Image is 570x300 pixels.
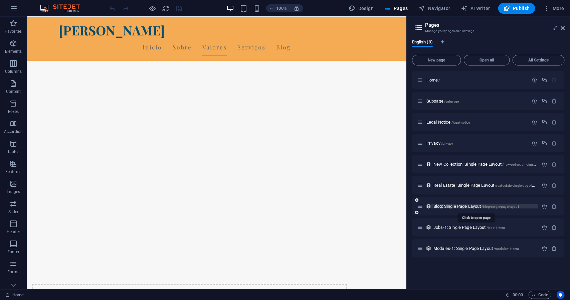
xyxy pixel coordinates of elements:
button: Click here to leave preview mode and continue editing [149,4,157,12]
span: /jobs-1-item [487,226,505,230]
div: Jobs-1: Single Page Layout/jobs-1-item [431,225,538,230]
span: : [517,292,518,297]
p: Boxes [8,109,19,114]
div: Remove [552,98,557,104]
div: Blog: Single Page Layout/blog-single-page-layout [431,204,538,208]
span: /subpage [444,100,459,103]
span: New page [415,58,458,62]
span: Blog: Single Page Layout [433,204,519,209]
span: Click to open page [433,225,505,230]
span: Open all [467,58,507,62]
span: Click to open page [426,141,453,146]
p: Forms [7,269,19,275]
div: Language Tabs [412,39,565,52]
span: English (9) [412,38,433,47]
div: Settings [532,98,538,104]
span: /new-collection-single-page-layout [502,163,555,166]
i: Reload page [162,5,170,12]
div: This layout is used as a template for all items (e.g. a blog post) of this collection. The conten... [426,182,431,188]
div: Remove [552,119,557,125]
button: Pages [382,3,410,14]
span: Click to open page [426,78,440,83]
span: Navigator [419,5,450,12]
div: New Collection: Single Page Layout/new-collection-single-page-layout [431,162,538,166]
div: This layout is used as a template for all items (e.g. a blog post) of this collection. The conten... [426,203,431,209]
div: Legal Notice/legal-notice [424,120,529,124]
span: /privacy [441,142,453,145]
p: Footer [7,249,19,255]
span: Click to open page [426,99,459,104]
div: Duplicate [542,77,547,83]
p: Features [5,169,21,174]
div: Settings [542,203,547,209]
button: Open all [464,55,510,65]
div: Remove [552,224,557,230]
button: All Settings [513,55,565,65]
button: 100% [266,4,290,12]
button: Publish [498,3,535,14]
div: This layout is used as a template for all items (e.g. a blog post) of this collection. The conten... [426,224,431,230]
div: Real Estate: Single Page Layout/real-estate-single-page-layout [431,183,538,187]
div: Remove [552,161,557,167]
span: Pages [384,5,408,12]
a: Click to cancel selection. Double-click to open Pages [5,291,24,299]
p: Tables [7,149,19,154]
span: / [439,79,440,82]
div: Design (Ctrl+Alt+Y) [346,3,377,14]
div: Settings [542,161,547,167]
div: The startpage cannot be deleted [552,77,557,83]
p: Header [7,229,20,235]
span: Publish [504,5,530,12]
span: 00 00 [513,291,523,299]
div: Privacy/privacy [424,141,529,145]
p: Accordion [4,129,23,134]
div: Settings [532,77,538,83]
div: Duplicate [542,119,547,125]
div: Duplicate [542,98,547,104]
button: Code [529,291,551,299]
div: Settings [532,140,538,146]
span: Click to open page [426,120,470,125]
div: Remove [552,203,557,209]
span: Code [532,291,548,299]
button: reload [162,4,170,12]
button: New page [412,55,461,65]
p: Images [7,189,20,194]
div: Remove [552,182,557,188]
span: Click to open page [433,162,554,167]
span: All Settings [516,58,562,62]
button: Usercentrics [557,291,565,299]
div: Subpage/subpage [424,99,529,103]
p: Content [6,89,21,94]
p: Columns [5,69,22,74]
div: Modules-1: Single Page Layout/modules-1-item [431,246,538,251]
div: Remove [552,140,557,146]
span: /modules-1-item [494,247,519,251]
img: Editor Logo [38,4,88,12]
p: Slider [8,209,19,214]
div: Remove [552,246,557,251]
h6: 100% [276,4,287,12]
span: AI Writer [461,5,490,12]
div: This layout is used as a template for all items (e.g. a blog post) of this collection. The conten... [426,161,431,167]
div: Duplicate [542,140,547,146]
button: AI Writer [458,3,493,14]
h3: Manage your pages and settings [425,28,551,34]
div: Settings [532,119,538,125]
span: /real-estate-single-page-layout [495,184,541,187]
button: More [541,3,567,14]
i: On resize automatically adjust zoom level to fit chosen device. [294,5,300,11]
span: Click to open page [433,246,519,251]
span: Design [349,5,374,12]
span: Click to open page [433,183,541,188]
span: /legal-notice [451,121,470,124]
h6: Session time [506,291,523,299]
button: Design [346,3,377,14]
h2: Pages [425,22,565,28]
p: Elements [5,49,22,54]
div: Settings [542,246,547,251]
div: This layout is used as a template for all items (e.g. a blog post) of this collection. The conten... [426,246,431,251]
div: Settings [542,182,547,188]
span: More [543,5,564,12]
div: Settings [542,224,547,230]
